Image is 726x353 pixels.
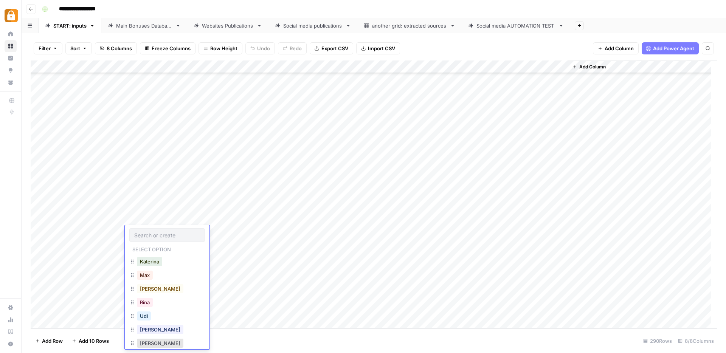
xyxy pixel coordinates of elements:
[5,302,17,314] a: Settings
[245,42,275,54] button: Undo
[134,232,200,238] input: Search or create
[116,22,172,29] div: Main Bonuses Database
[137,311,151,320] button: Udi
[5,6,17,25] button: Workspace: Adzz
[5,40,17,52] a: Browse
[53,22,87,29] div: START: inputs
[129,244,174,253] p: Select option
[283,22,343,29] div: Social media publications
[5,9,18,22] img: Adzz Logo
[129,296,205,310] div: Rina
[579,63,606,70] span: Add Column
[67,335,113,347] button: Add 10 Rows
[321,45,348,52] span: Export CSV
[257,45,270,52] span: Undo
[187,18,268,33] a: Websites Publications
[290,45,302,52] span: Redo
[653,45,694,52] span: Add Power Agent
[34,42,62,54] button: Filter
[129,269,205,283] div: Max
[140,42,195,54] button: Freeze Columns
[65,42,92,54] button: Sort
[129,255,205,269] div: Katerina
[107,45,132,52] span: 8 Columns
[39,18,101,33] a: START: inputs
[210,45,237,52] span: Row Height
[202,22,254,29] div: Websites Publications
[5,326,17,338] a: Learning Hub
[593,42,639,54] button: Add Column
[137,271,153,280] button: Max
[129,310,205,324] div: Udi
[152,45,191,52] span: Freeze Columns
[356,42,400,54] button: Import CSV
[95,42,137,54] button: 8 Columns
[79,337,109,345] span: Add 10 Rows
[476,22,555,29] div: Social media AUTOMATION TEST
[605,45,634,52] span: Add Column
[42,337,63,345] span: Add Row
[129,337,205,351] div: [PERSON_NAME]
[278,42,307,54] button: Redo
[199,42,242,54] button: Row Height
[39,45,51,52] span: Filter
[5,76,17,88] a: Your Data
[101,18,187,33] a: Main Bonuses Database
[357,18,462,33] a: another grid: extracted sources
[129,324,205,337] div: [PERSON_NAME]
[462,18,570,33] a: Social media AUTOMATION TEST
[310,42,353,54] button: Export CSV
[5,52,17,64] a: Insights
[31,335,67,347] button: Add Row
[129,283,205,296] div: [PERSON_NAME]
[640,335,675,347] div: 290 Rows
[372,22,447,29] div: another grid: extracted sources
[137,298,153,307] button: Rina
[268,18,357,33] a: Social media publications
[5,314,17,326] a: Usage
[569,62,609,72] button: Add Column
[137,284,183,293] button: [PERSON_NAME]
[642,42,699,54] button: Add Power Agent
[137,339,183,348] button: [PERSON_NAME]
[5,64,17,76] a: Opportunities
[675,335,717,347] div: 8/8 Columns
[137,257,162,266] button: Katerina
[70,45,80,52] span: Sort
[137,325,183,334] button: [PERSON_NAME]
[368,45,395,52] span: Import CSV
[5,338,17,350] button: Help + Support
[5,28,17,40] a: Home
